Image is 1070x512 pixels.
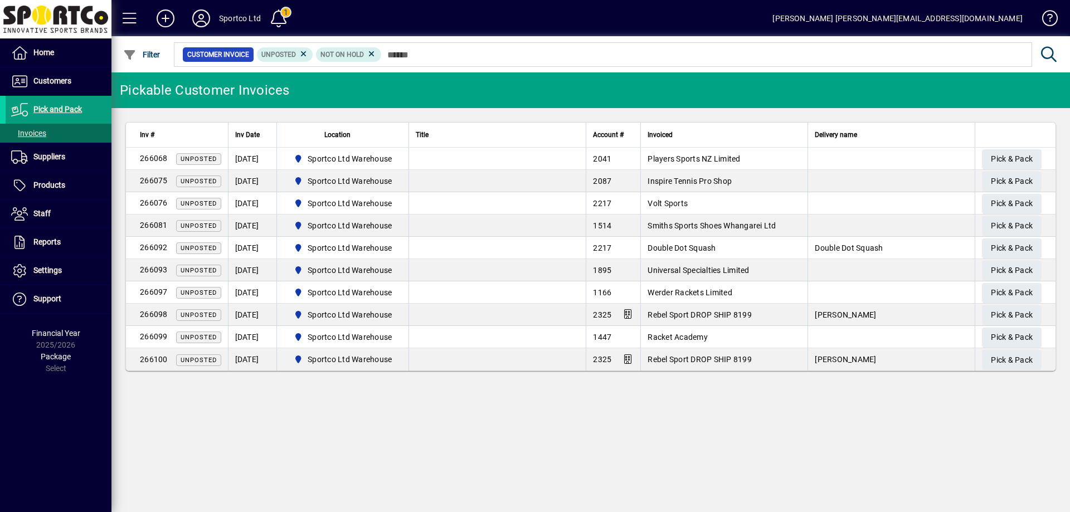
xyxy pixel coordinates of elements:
[308,220,392,231] span: Sportco Ltd Warehouse
[120,45,163,65] button: Filter
[815,243,883,252] span: Double Dot Squash
[593,199,611,208] span: 2217
[6,143,111,171] a: Suppliers
[991,261,1033,280] span: Pick & Pack
[991,284,1033,302] span: Pick & Pack
[289,353,397,366] span: Sportco Ltd Warehouse
[289,286,397,299] span: Sportco Ltd Warehouse
[289,241,397,255] span: Sportco Ltd Warehouse
[181,155,217,163] span: Unposted
[289,174,397,188] span: Sportco Ltd Warehouse
[982,172,1042,192] button: Pick & Pack
[6,200,111,228] a: Staff
[6,172,111,199] a: Products
[991,194,1033,213] span: Pick & Pack
[320,51,364,58] span: Not On Hold
[32,329,80,338] span: Financial Year
[235,129,260,141] span: Inv Date
[261,51,296,58] span: Unposted
[140,198,168,207] span: 266076
[648,199,688,208] span: Volt Sports
[416,129,579,141] div: Title
[308,242,392,253] span: Sportco Ltd Warehouse
[228,148,276,170] td: [DATE]
[228,237,276,259] td: [DATE]
[593,221,611,230] span: 1514
[648,333,708,342] span: Racket Academy
[308,153,392,164] span: Sportco Ltd Warehouse
[593,129,634,141] div: Account #
[140,265,168,274] span: 266093
[289,197,397,210] span: Sportco Ltd Warehouse
[289,219,397,232] span: Sportco Ltd Warehouse
[6,257,111,285] a: Settings
[181,357,217,364] span: Unposted
[289,330,397,344] span: Sportco Ltd Warehouse
[308,175,392,187] span: Sportco Ltd Warehouse
[140,355,168,364] span: 266100
[228,348,276,370] td: [DATE]
[648,355,752,364] span: Rebel Sport DROP SHIP 8199
[181,178,217,185] span: Unposted
[593,333,611,342] span: 1447
[41,352,71,361] span: Package
[183,8,219,28] button: Profile
[593,266,611,275] span: 1895
[6,67,111,95] a: Customers
[815,310,876,319] span: [PERSON_NAME]
[140,287,168,296] span: 266097
[648,177,732,186] span: Inspire Tennis Pro Shop
[140,310,168,319] span: 266098
[593,154,611,163] span: 2041
[991,172,1033,191] span: Pick & Pack
[982,194,1042,214] button: Pick & Pack
[181,245,217,252] span: Unposted
[228,170,276,192] td: [DATE]
[33,266,62,275] span: Settings
[284,129,402,141] div: Location
[593,177,611,186] span: 2087
[991,217,1033,235] span: Pick & Pack
[33,294,61,303] span: Support
[991,306,1033,324] span: Pick & Pack
[181,200,217,207] span: Unposted
[33,181,65,189] span: Products
[120,81,290,99] div: Pickable Customer Invoices
[316,47,381,62] mat-chip: Hold Status: Not On Hold
[33,76,71,85] span: Customers
[33,105,82,114] span: Pick and Pack
[33,237,61,246] span: Reports
[228,192,276,214] td: [DATE]
[772,9,1023,27] div: [PERSON_NAME] [PERSON_NAME][EMAIL_ADDRESS][DOMAIN_NAME]
[6,228,111,256] a: Reports
[648,129,801,141] div: Invoiced
[235,129,270,141] div: Inv Date
[308,354,392,365] span: Sportco Ltd Warehouse
[140,243,168,252] span: 266092
[228,304,276,326] td: [DATE]
[6,285,111,313] a: Support
[593,243,611,252] span: 2217
[593,129,624,141] span: Account #
[982,328,1042,348] button: Pick & Pack
[140,332,168,341] span: 266099
[181,222,217,230] span: Unposted
[308,287,392,298] span: Sportco Ltd Warehouse
[140,129,154,141] span: Inv #
[648,129,673,141] span: Invoiced
[982,305,1042,325] button: Pick & Pack
[982,149,1042,169] button: Pick & Pack
[982,261,1042,281] button: Pick & Pack
[982,283,1042,303] button: Pick & Pack
[308,198,392,209] span: Sportco Ltd Warehouse
[181,334,217,341] span: Unposted
[228,259,276,281] td: [DATE]
[228,326,276,348] td: [DATE]
[648,243,716,252] span: Double Dot Squash
[648,310,752,319] span: Rebel Sport DROP SHIP 8199
[982,350,1042,370] button: Pick & Pack
[593,310,611,319] span: 2325
[1034,2,1056,38] a: Knowledge Base
[308,309,392,320] span: Sportco Ltd Warehouse
[648,221,776,230] span: Smiths Sports Shoes Whangarei Ltd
